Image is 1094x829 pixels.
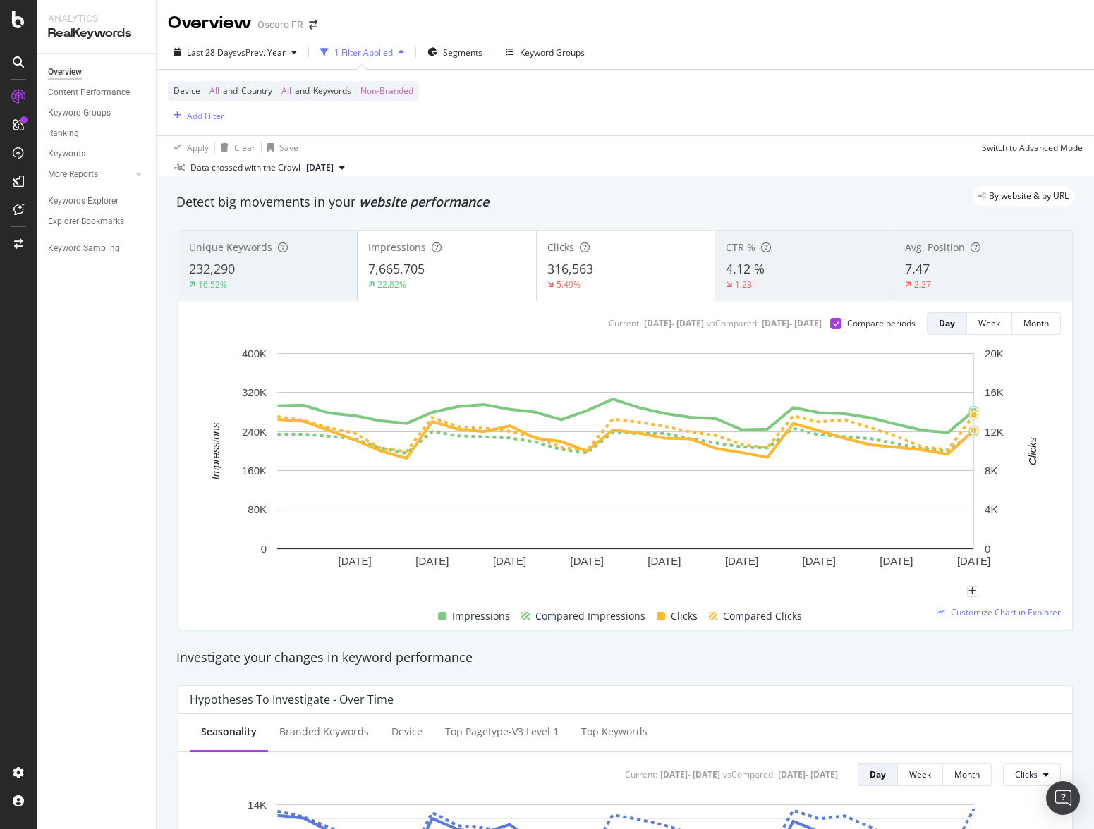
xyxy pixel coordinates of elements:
div: Hypotheses to Investigate - Over Time [190,692,394,706]
div: Investigate your changes in keyword performance [176,649,1074,667]
span: vs Prev. Year [237,47,286,59]
span: Clicks [547,240,574,254]
text: Clicks [1026,436,1038,465]
text: 12K [985,426,1004,438]
text: 400K [242,348,267,360]
div: Overview [48,65,82,80]
span: 4.12 % [726,260,765,277]
div: Content Performance [48,85,130,100]
div: Device [391,725,423,739]
text: [DATE] [803,555,836,567]
div: arrow-right-arrow-left [309,20,317,30]
span: Unique Keywords [189,240,272,254]
text: 14K [248,798,267,810]
div: Apply [187,142,209,154]
div: Week [909,768,931,780]
button: Last 28 DaysvsPrev. Year [168,41,303,63]
span: 7.47 [905,260,930,277]
svg: A chart. [190,346,1061,591]
text: [DATE] [339,555,372,567]
text: [DATE] [957,555,990,567]
div: Analytics [48,11,145,25]
a: More Reports [48,167,132,182]
button: Clear [215,136,255,159]
text: 4K [985,503,997,515]
div: [DATE] - [DATE] [762,317,822,329]
div: Keywords Explorer [48,194,118,209]
div: Keyword Groups [48,106,111,121]
a: Keywords [48,147,146,161]
text: [DATE] [415,555,449,567]
div: [DATE] - [DATE] [660,768,720,780]
span: By website & by URL [989,192,1069,200]
div: Seasonality [201,725,257,739]
text: 8K [985,465,997,477]
a: Content Performance [48,85,146,100]
span: Impressions [368,240,426,254]
div: Ranking [48,126,79,141]
text: 20K [985,348,1004,360]
span: CTR % [726,240,755,254]
div: 5.49% [557,278,581,290]
text: 0 [261,543,267,555]
text: 80K [248,503,267,515]
button: Day [927,312,967,335]
div: Explorer Bookmarks [48,214,124,229]
span: = [202,85,207,97]
span: and [223,85,238,97]
span: Clicks [671,608,698,625]
div: 1.23 [735,278,752,290]
text: [DATE] [648,555,681,567]
span: Device [174,85,200,97]
button: Keyword Groups [500,41,590,63]
button: Switch to Advanced Mode [976,136,1083,159]
button: 1 Filter Applied [315,41,410,63]
span: Compared Clicks [723,608,802,625]
a: Keywords Explorer [48,194,146,209]
text: [DATE] [493,555,526,567]
div: Oscaro FR [257,18,303,32]
div: Current: [609,317,641,329]
button: Add Filter [168,107,224,124]
text: [DATE] [571,555,604,567]
a: Overview [48,65,146,80]
button: Week [898,763,943,786]
button: Apply [168,136,209,159]
div: Switch to Advanced Mode [982,142,1083,154]
span: Keywords [313,85,351,97]
span: Last 28 Days [187,47,237,59]
div: Top pagetype-v3 Level 1 [445,725,559,739]
div: vs Compared : [707,317,759,329]
div: Branded Keywords [279,725,369,739]
text: 240K [242,426,267,438]
div: Current: [625,768,657,780]
div: legacy label [973,186,1074,206]
text: 0 [985,543,990,555]
button: Save [262,136,298,159]
div: vs Compared : [723,768,775,780]
div: 22.82% [377,278,406,290]
div: 1 Filter Applied [334,47,393,59]
div: Week [978,317,1000,329]
div: 16.52% [198,278,227,290]
div: Save [279,142,298,154]
div: Open Intercom Messenger [1046,781,1080,815]
span: = [274,85,279,97]
a: Keyword Sampling [48,241,146,256]
div: Top Keywords [581,725,648,739]
button: Month [1012,312,1061,335]
div: More Reports [48,167,98,182]
div: plus [967,586,978,597]
div: Data crossed with the Crawl [190,161,300,174]
a: Keyword Groups [48,106,146,121]
span: Non-Branded [360,81,413,101]
button: Clicks [1003,763,1061,786]
span: Clicks [1015,768,1038,780]
div: Keywords [48,147,85,161]
div: Clear [234,142,255,154]
button: Month [943,763,992,786]
div: Keyword Groups [520,47,585,59]
span: 7,665,705 [368,260,425,277]
div: [DATE] - [DATE] [644,317,704,329]
div: Day [939,317,955,329]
